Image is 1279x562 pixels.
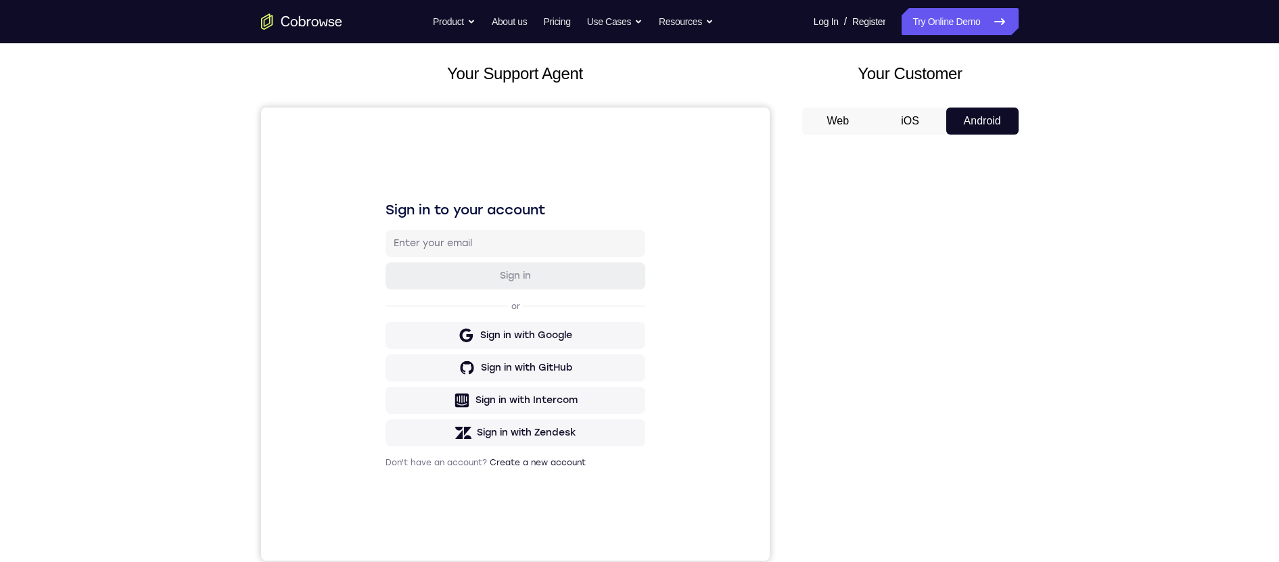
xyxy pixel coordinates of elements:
[587,8,643,35] button: Use Cases
[814,8,839,35] a: Log In
[844,14,847,30] span: /
[874,108,946,135] button: iOS
[946,108,1019,135] button: Android
[261,62,770,86] h2: Your Support Agent
[802,62,1019,86] h2: Your Customer
[659,8,714,35] button: Resources
[433,8,475,35] button: Product
[902,8,1018,35] a: Try Online Demo
[852,8,885,35] a: Register
[802,108,875,135] button: Web
[261,108,770,561] iframe: Agent
[543,8,570,35] a: Pricing
[492,8,527,35] a: About us
[261,14,342,30] a: Go to the home page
